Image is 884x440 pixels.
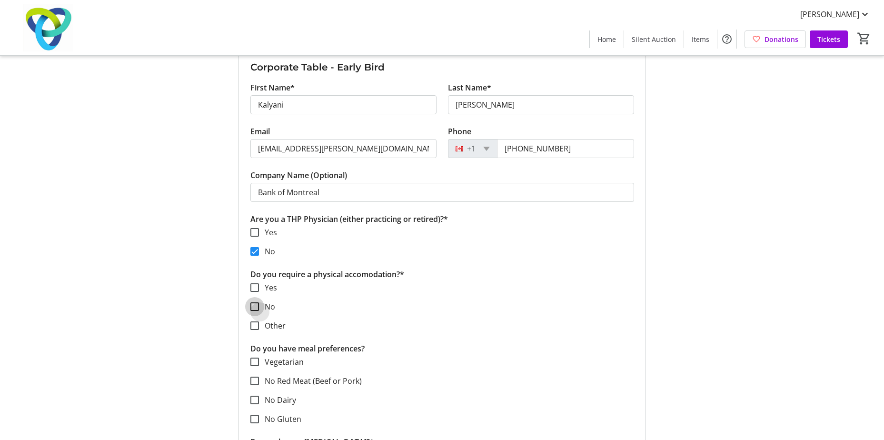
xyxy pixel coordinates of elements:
[684,30,717,48] a: Items
[745,30,806,48] a: Donations
[597,34,616,44] span: Home
[448,126,471,137] label: Phone
[6,4,90,51] img: Trillium Health Partners Foundation's Logo
[250,60,634,74] h3: Corporate Table - Early Bird
[793,7,878,22] button: [PERSON_NAME]
[250,170,347,181] label: Company Name (Optional)
[717,30,736,49] button: Help
[855,30,873,47] button: Cart
[250,269,634,280] p: Do you require a physical accomodation?*
[250,213,634,225] p: Are you a THP Physician (either practicing or retired)?*
[590,30,624,48] a: Home
[624,30,684,48] a: Silent Auction
[259,356,304,368] label: Vegetarian
[765,34,798,44] span: Donations
[259,301,275,312] label: No
[250,82,295,93] label: First Name*
[259,320,286,331] label: Other
[817,34,840,44] span: Tickets
[250,343,634,354] p: Do you have meal preferences?
[250,126,270,137] label: Email
[259,227,277,238] label: Yes
[692,34,709,44] span: Items
[259,282,277,293] label: Yes
[448,82,491,93] label: Last Name*
[259,413,301,425] label: No Gluten
[497,139,634,158] input: (506) 234-5678
[800,9,859,20] span: [PERSON_NAME]
[810,30,848,48] a: Tickets
[259,375,362,387] label: No Red Meat (Beef or Pork)
[259,394,296,406] label: No Dairy
[259,246,275,257] label: No
[632,34,676,44] span: Silent Auction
